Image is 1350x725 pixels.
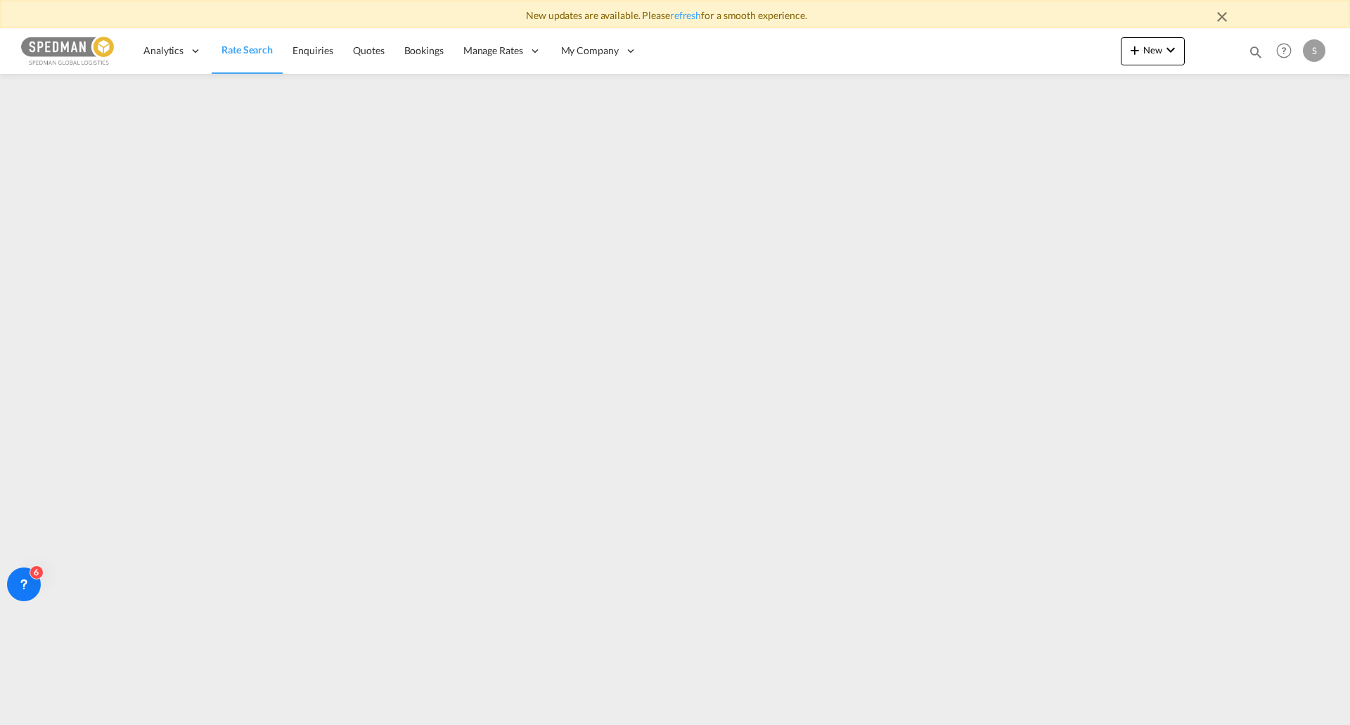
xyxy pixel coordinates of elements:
span: My Company [561,44,619,58]
div: New updates are available. Please for a smooth experience. [112,8,1237,23]
span: Manage Rates [463,44,523,58]
a: Quotes [343,28,394,74]
div: Analytics [134,28,212,74]
a: Bookings [394,28,454,74]
span: Help [1272,39,1296,63]
div: icon-magnify [1248,44,1264,65]
span: New [1126,44,1179,56]
md-icon: icon-chevron-down [1162,41,1179,58]
a: Enquiries [283,28,343,74]
div: S [1303,39,1325,62]
span: Enquiries [292,44,333,56]
span: Bookings [404,44,444,56]
span: Rate Search [221,44,273,56]
span: Quotes [353,44,384,56]
md-icon: icon-magnify [1248,44,1264,60]
div: Manage Rates [454,28,551,74]
div: My Company [551,28,647,74]
a: Rate Search [212,28,283,74]
button: icon-plus 400-fgNewicon-chevron-down [1121,37,1185,65]
span: Analytics [143,44,184,58]
div: Help [1272,39,1303,64]
md-icon: icon-plus 400-fg [1126,41,1143,58]
img: c12ca350ff1b11efb6b291369744d907.png [21,35,116,67]
md-icon: icon-close [1214,8,1230,25]
a: refresh [670,9,701,21]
